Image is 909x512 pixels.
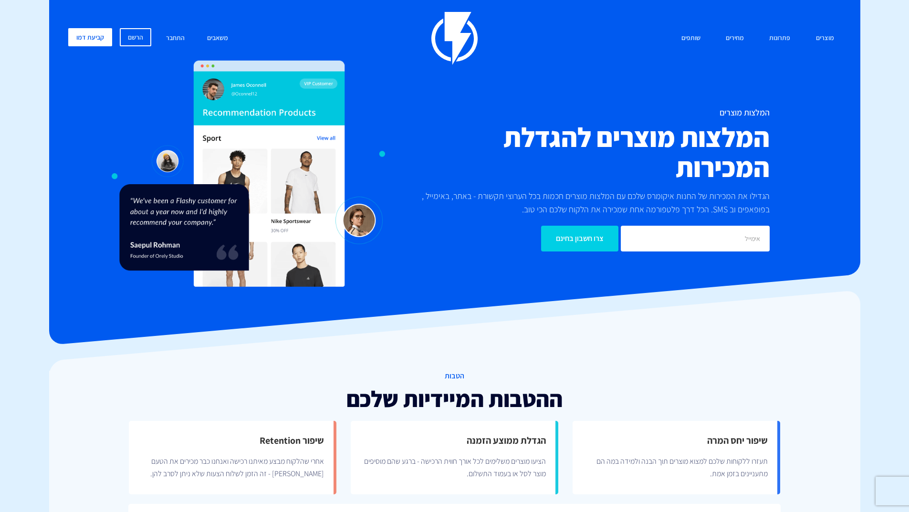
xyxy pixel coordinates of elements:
p: אחרי שהלקוח מבצע מאיתנו רכישה ואנחנו כבר מכירים את הטעם [PERSON_NAME] - זה הזמן לשלוח הצעות שלא נ... [138,450,324,480]
input: צרו חשבון בחינם [541,226,618,251]
p: הגדילו את המכירות של החנות איקומרס שלכם עם המלצות מוצרים חכמות בכל הערוצי תקשורת - באתר, באימייל ... [397,189,770,216]
h2: המלצות מוצרים להגדלת המכירות [397,122,770,182]
h1: המלצות מוצרים [397,108,770,117]
span: הטבות [129,371,780,382]
p: הציעו מוצרים משלימים לכל אורך חווית הרכישה - ברגע שהם מוסיפים מוצר לסל או בעמוד התשלום. [360,450,546,480]
a: הרשם [120,28,151,46]
a: התחבר [159,28,192,49]
input: אימייל [621,226,770,251]
h4: שיפור יחס המרה [582,435,768,446]
a: פתרונות [762,28,797,49]
h4: שיפור Retention [138,435,324,446]
h3: ההטבות המיידיות שלכם [129,387,780,411]
a: קביעת דמו [68,28,112,46]
a: משאבים [200,28,235,49]
a: מחירים [719,28,751,49]
a: מוצרים [809,28,841,49]
a: שותפים [674,28,708,49]
p: תעזרו ללקוחות שלכם למצוא מוצרים תוך הבנה ולמידה במה הם מתעניינים בזמן אמת. [582,450,768,480]
h4: הגדלת ממוצע הזמנה [360,435,546,446]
